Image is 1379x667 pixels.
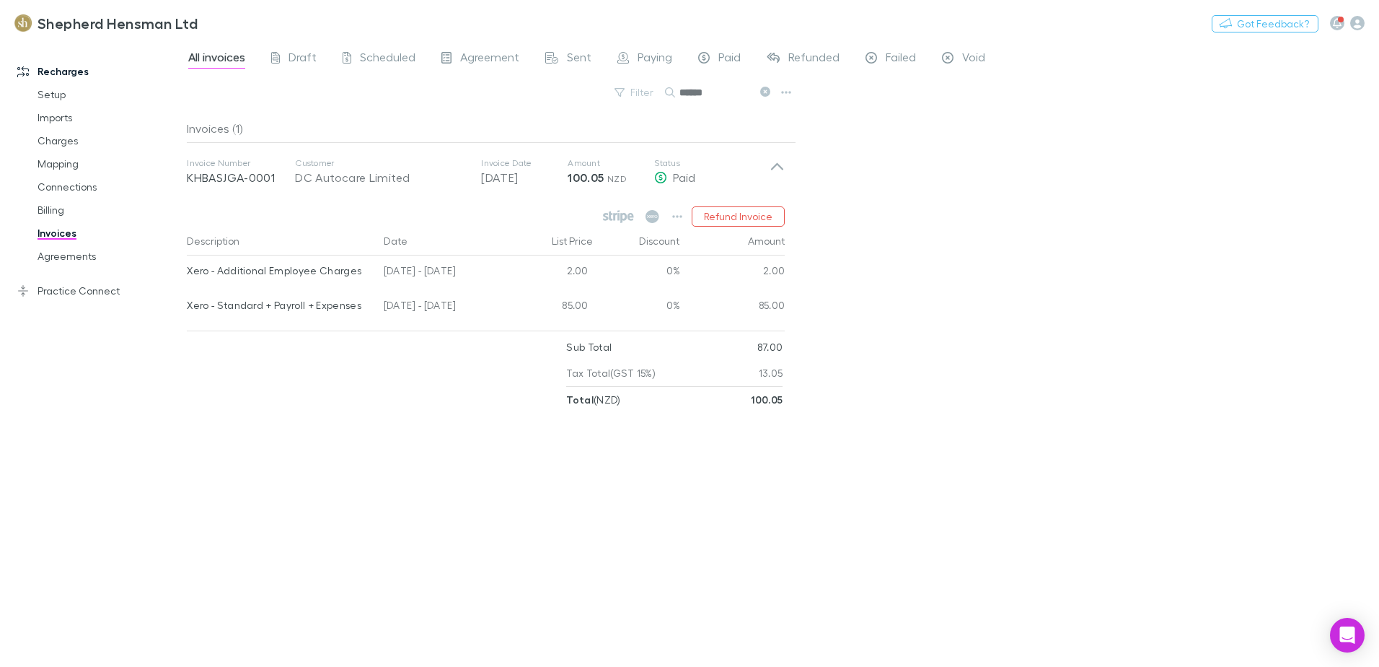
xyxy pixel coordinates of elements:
[23,83,195,106] a: Setup
[607,84,662,101] button: Filter
[187,157,295,169] p: Invoice Number
[594,256,681,290] div: 0%
[962,50,985,69] span: Void
[508,256,594,290] div: 2.00
[360,50,415,69] span: Scheduled
[692,206,785,227] button: Refund Invoice
[681,290,785,325] div: 85.00
[481,157,568,169] p: Invoice Date
[566,360,656,386] p: Tax Total (GST 15%)
[654,157,770,169] p: Status
[607,173,627,184] span: NZD
[638,50,672,69] span: Paying
[3,279,195,302] a: Practice Connect
[566,334,612,360] p: Sub Total
[566,387,620,413] p: ( NZD )
[295,157,467,169] p: Customer
[14,14,32,32] img: Shepherd Hensman Ltd's Logo
[460,50,519,69] span: Agreement
[23,152,195,175] a: Mapping
[188,50,245,69] span: All invoices
[508,290,594,325] div: 85.00
[187,290,372,321] div: Xero - Standard + Payroll + Expenses
[594,290,681,325] div: 0%
[1330,618,1365,653] div: Open Intercom Messenger
[288,50,317,69] span: Draft
[378,290,508,325] div: [DATE] - [DATE]
[38,14,198,32] h3: Shepherd Hensman Ltd
[378,256,508,290] div: [DATE] - [DATE]
[6,6,206,40] a: Shepherd Hensman Ltd
[718,50,741,69] span: Paid
[1212,15,1318,32] button: Got Feedback?
[566,393,594,406] strong: Total
[568,170,604,185] strong: 100.05
[23,175,195,199] a: Connections
[3,60,195,83] a: Recharges
[23,245,195,268] a: Agreements
[295,169,467,186] div: DC Autocare Limited
[681,256,785,290] div: 2.00
[23,199,195,222] a: Billing
[481,169,568,186] p: [DATE]
[23,106,195,129] a: Imports
[886,50,916,69] span: Failed
[788,50,840,69] span: Refunded
[175,143,796,201] div: Invoice NumberKHBASJGA-0001CustomerDC Autocare LimitedInvoice Date[DATE]Amount100.05 NZDStatusPaid
[759,360,783,386] p: 13.05
[567,50,591,69] span: Sent
[23,129,195,152] a: Charges
[23,222,195,245] a: Invoices
[187,169,295,186] p: KHBASJGA-0001
[187,256,372,286] div: Xero - Additional Employee Charges
[751,393,783,406] strong: 100.05
[757,334,783,360] p: 87.00
[568,157,654,169] p: Amount
[673,170,695,184] span: Paid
